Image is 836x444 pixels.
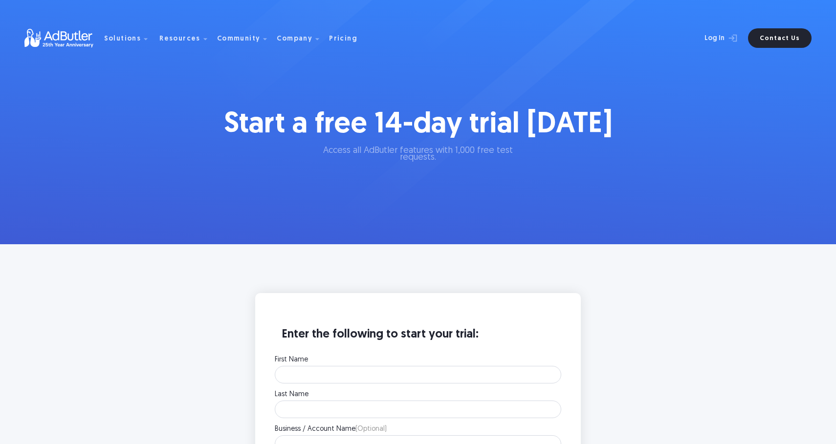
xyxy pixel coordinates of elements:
div: Company [277,36,312,42]
h3: Enter the following to start your trial: [275,327,561,352]
div: Community [217,36,261,42]
div: Pricing [329,36,357,42]
span: (Optional) [355,425,387,433]
div: Solutions [104,36,141,42]
label: Business / Account Name [275,426,561,433]
a: Log In [679,28,742,48]
div: Resources [159,22,215,54]
div: Company [277,22,327,54]
p: Access all AdButler features with 1,000 free test requests. [308,148,528,161]
a: Pricing [329,34,365,42]
a: Contact Us [748,28,812,48]
div: Resources [159,36,200,42]
div: Community [217,22,275,54]
label: Last Name [275,391,561,398]
h1: Start a free 14-day trial [DATE] [220,107,616,143]
label: First Name [275,357,561,363]
div: Solutions [104,22,156,54]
